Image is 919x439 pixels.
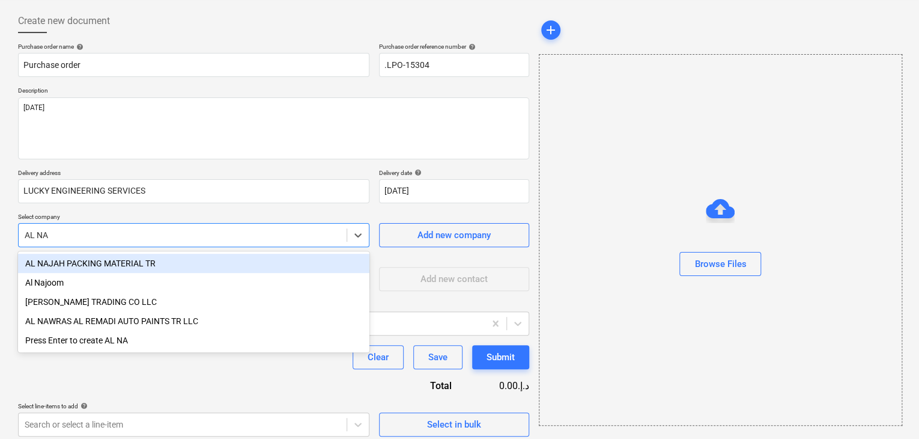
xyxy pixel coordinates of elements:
[471,379,529,393] div: 0.00د.إ.‏
[379,53,529,77] input: Order number
[859,381,919,439] iframe: Chat Widget
[379,223,529,247] button: Add new company
[78,402,88,410] span: help
[427,417,481,432] div: Select in bulk
[18,169,369,179] p: Delivery address
[18,43,369,51] div: Purchase order name
[466,43,476,51] span: help
[18,87,529,97] p: Description
[18,402,369,410] div: Select line-items to add
[373,379,471,393] div: Total
[413,345,463,369] button: Save
[679,252,761,276] button: Browse Files
[18,97,529,159] textarea: [DATE]
[18,14,110,28] span: Create new document
[487,349,515,365] div: Submit
[353,345,404,369] button: Clear
[428,349,447,365] div: Save
[18,273,369,292] div: Al Najoom
[694,256,746,272] div: Browse Files
[379,43,529,51] div: Purchase order reference number
[417,227,491,243] div: Add new company
[18,331,369,350] div: Press Enter to create AL NA
[18,179,369,203] input: Delivery address
[18,292,369,312] div: AL NASEER TRADING CO LLC
[379,413,529,437] button: Select in bulk
[18,312,369,331] div: AL NAWRAS AL REMADI AUTO PAINTS TR LLC
[18,213,369,223] p: Select company
[368,349,389,365] div: Clear
[379,169,529,177] div: Delivery date
[539,54,902,426] div: Browse Files
[18,254,369,273] div: AL NAJAH PACKING MATERIAL TR
[18,292,369,312] div: [PERSON_NAME] TRADING CO LLC
[18,53,369,77] input: Document name
[472,345,529,369] button: Submit
[74,43,83,51] span: help
[412,169,422,176] span: help
[379,179,529,203] input: Delivery date not specified
[544,23,558,37] span: add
